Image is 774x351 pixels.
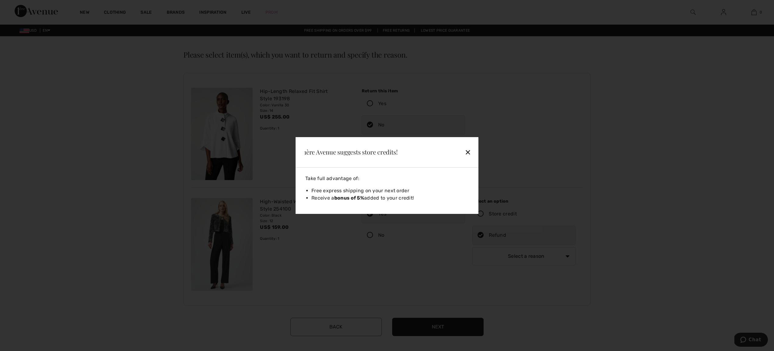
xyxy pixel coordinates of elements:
[434,146,474,158] div: ✕
[304,149,427,155] h3: 1ère Avenue suggests store credits!
[14,4,27,10] span: Chat
[334,195,364,201] strong: bonus of 5%
[311,194,471,202] li: Receive a added to your credit!
[303,175,471,182] div: Take full advantage of:
[311,187,471,194] li: Free express shipping on your next order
